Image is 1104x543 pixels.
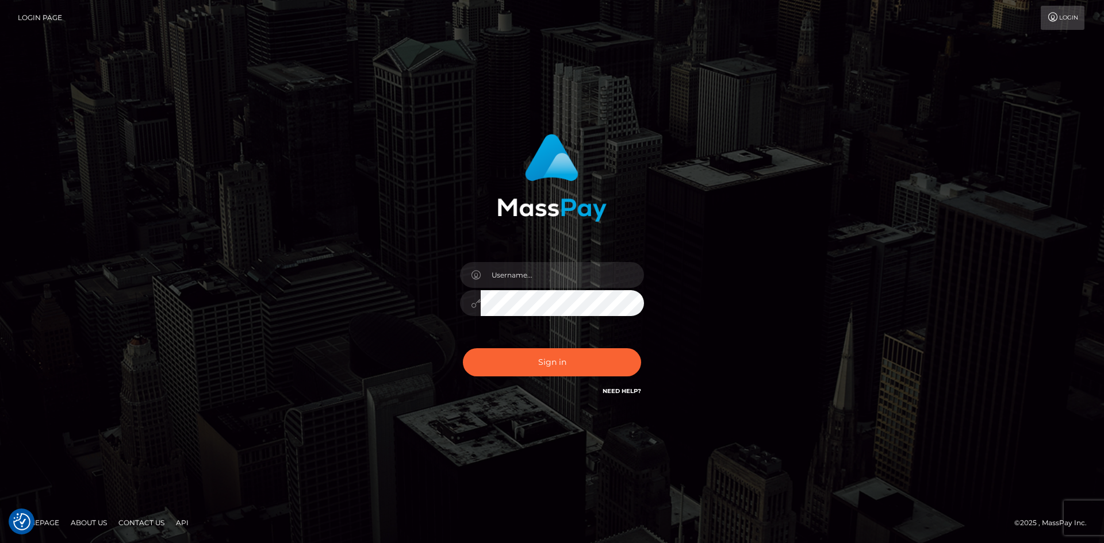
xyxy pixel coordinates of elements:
[603,387,641,395] a: Need Help?
[13,514,64,532] a: Homepage
[481,262,644,288] input: Username...
[13,513,30,530] img: Revisit consent button
[1041,6,1084,30] a: Login
[171,514,193,532] a: API
[497,134,607,222] img: MassPay Login
[463,348,641,376] button: Sign in
[13,513,30,530] button: Consent Preferences
[114,514,169,532] a: Contact Us
[18,6,62,30] a: Login Page
[66,514,112,532] a: About Us
[1014,517,1095,529] div: © 2025 , MassPay Inc.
